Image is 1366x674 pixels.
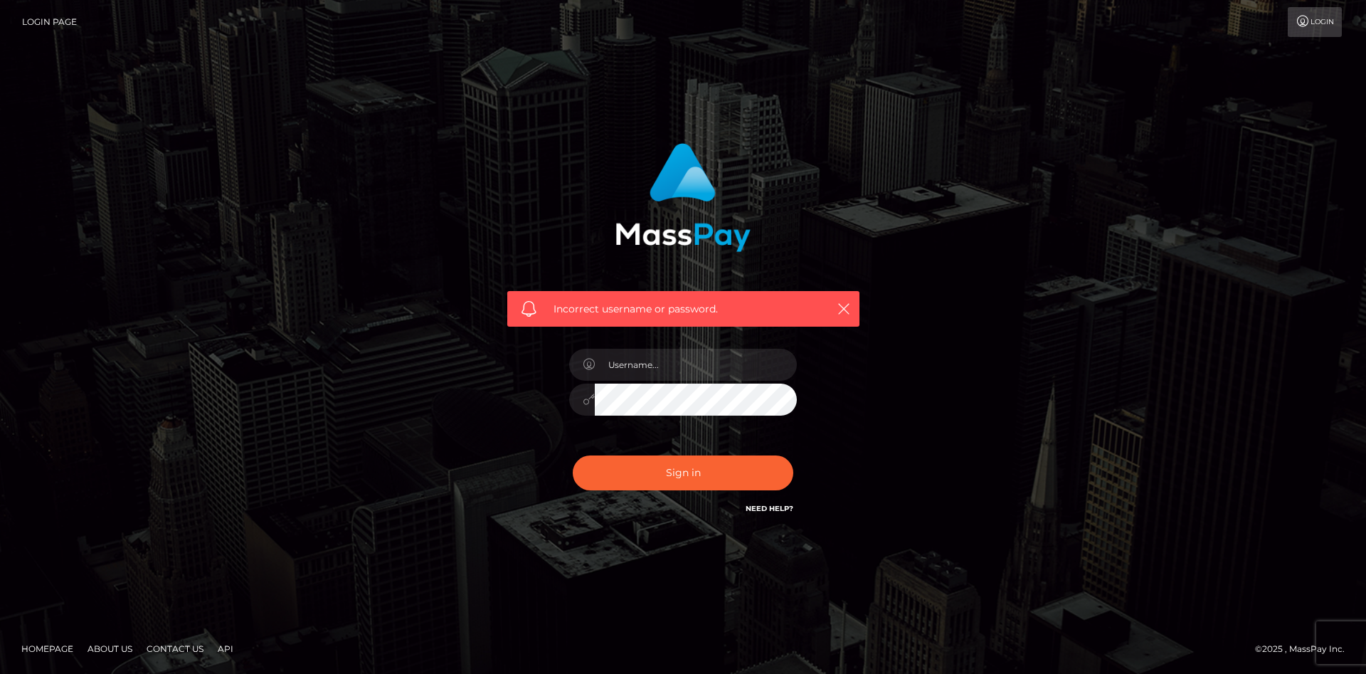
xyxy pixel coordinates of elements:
[573,456,793,490] button: Sign in
[82,638,138,660] a: About Us
[212,638,239,660] a: API
[615,143,751,252] img: MassPay Login
[141,638,209,660] a: Contact Us
[595,349,797,381] input: Username...
[1255,641,1355,657] div: © 2025 , MassPay Inc.
[1288,7,1342,37] a: Login
[554,302,813,317] span: Incorrect username or password.
[16,638,79,660] a: Homepage
[22,7,77,37] a: Login Page
[746,504,793,513] a: Need Help?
